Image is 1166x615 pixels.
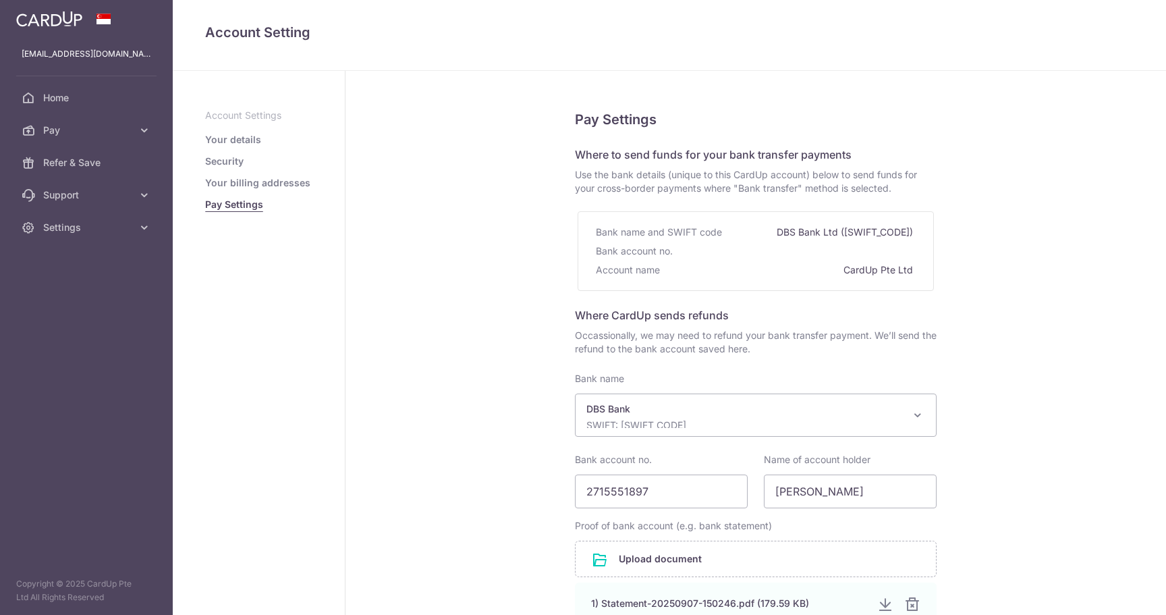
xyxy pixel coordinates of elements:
[1080,574,1153,608] iframe: Opens a widget where you can find more information
[586,402,904,416] p: DBS Bank
[43,156,132,169] span: Refer & Save
[43,91,132,105] span: Home
[205,133,261,146] a: Your details
[764,453,870,466] label: Name of account holder
[575,519,772,533] label: Proof of bank account (e.g. bank statement)
[596,223,725,242] div: Bank name and SWIFT code
[596,261,663,279] div: Account name
[43,221,132,234] span: Settings
[43,124,132,137] span: Pay
[575,372,624,385] label: Bank name
[205,109,312,122] p: Account Settings
[575,148,852,161] span: Where to send funds for your bank transfer payments
[575,394,937,437] span: DBS Bank
[591,597,866,610] div: 1) Statement-20250907-150246.pdf (179.59 KB)
[575,453,652,466] label: Bank account no.
[205,24,310,41] span: translation missing: en.refund_bank_accounts.show.title.account_setting
[575,109,937,130] h5: Pay Settings
[576,394,936,436] span: DBS Bank
[16,11,82,27] img: CardUp
[777,223,916,242] div: DBS Bank Ltd ([SWIFT_CODE])
[843,261,916,279] div: CardUp Pte Ltd
[43,188,132,202] span: Support
[575,541,937,577] div: Upload document
[575,309,729,322] span: Where CardUp sends refunds
[22,47,151,61] p: [EMAIL_ADDRESS][DOMAIN_NAME]
[205,176,310,190] a: Your billing addresses
[586,419,904,432] p: SWIFT: [SWIFT_CODE]
[575,168,937,195] span: Use the bank details (unique to this CardUp account) below to send funds for your cross-border pa...
[205,155,244,168] a: Security
[575,329,937,356] span: Occassionally, we may need to refund your bank transfer payment. We’ll send the refund to the ban...
[596,242,675,261] div: Bank account no.
[205,198,263,211] a: Pay Settings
